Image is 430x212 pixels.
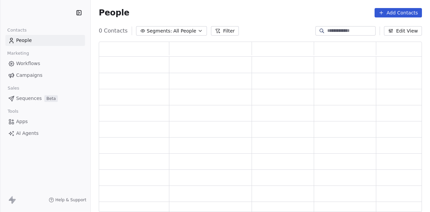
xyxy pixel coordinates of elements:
span: AI Agents [16,130,39,137]
button: Filter [211,26,239,36]
span: 0 Contacts [99,27,128,35]
span: All People [173,28,196,35]
span: Marketing [4,48,32,58]
a: People [5,35,85,46]
a: Workflows [5,58,85,69]
span: Help & Support [55,197,86,203]
span: Sequences [16,95,42,102]
span: Workflows [16,60,40,67]
span: Tools [5,106,21,116]
span: People [99,8,129,18]
a: SequencesBeta [5,93,85,104]
button: Edit View [384,26,422,36]
button: Add Contacts [375,8,422,17]
span: Apps [16,118,28,125]
a: Apps [5,116,85,127]
span: Sales [5,83,22,93]
span: Campaigns [16,72,42,79]
span: Segments: [147,28,172,35]
span: People [16,37,32,44]
a: Campaigns [5,70,85,81]
a: AI Agents [5,128,85,139]
span: Contacts [4,25,30,35]
a: Help & Support [49,197,86,203]
span: Beta [44,95,58,102]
